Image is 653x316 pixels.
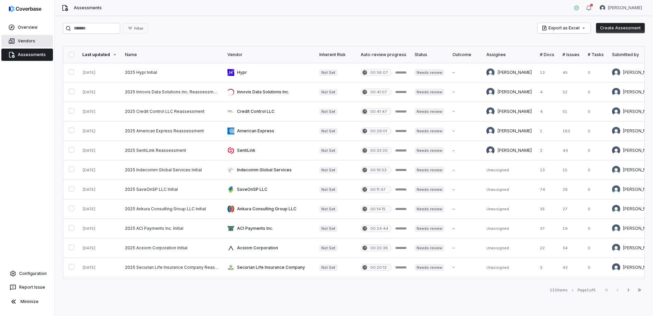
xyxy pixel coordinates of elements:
[612,88,620,96] img: Bridget Seagraves avatar
[608,5,642,11] span: [PERSON_NAME]
[486,52,532,57] div: Assignee
[612,185,620,194] img: Jonathan Lee avatar
[448,82,482,102] td: -
[3,281,52,293] button: Report Issue
[1,49,53,61] a: Assessments
[9,5,41,12] img: logo-D7KZi-bG.svg
[540,52,554,57] div: # Docs
[612,107,620,116] img: Bridget Seagraves avatar
[123,23,148,34] button: Filter
[453,52,478,57] div: Outcome
[562,52,580,57] div: # Issues
[448,180,482,199] td: -
[612,224,620,233] img: Jonathan Lee avatar
[486,146,495,155] img: Jason Boland avatar
[227,52,311,57] div: Vendor
[612,263,620,272] img: Mohammad Nouri avatar
[361,52,406,57] div: Auto-review progress
[82,52,117,57] div: Last updated
[572,288,573,292] div: •
[448,160,482,180] td: -
[448,102,482,121] td: -
[1,35,53,47] a: Vendors
[3,267,52,280] a: Configuration
[596,23,645,33] button: Create Assessment
[3,295,52,308] button: Minimize
[612,146,620,155] img: Jason Boland avatar
[125,52,219,57] div: Name
[550,288,568,293] div: 110 items
[612,68,620,77] img: Madison Hull avatar
[134,26,143,31] span: Filter
[600,5,605,11] img: Cassandra Burns avatar
[448,141,482,160] td: -
[612,205,620,213] img: Jonathan Lee avatar
[486,88,495,96] img: Bridget Seagraves avatar
[448,238,482,258] td: -
[448,121,482,141] td: -
[448,199,482,219] td: -
[448,63,482,82] td: -
[74,5,102,11] span: Assessments
[612,244,620,252] img: Jonathan Lee avatar
[612,166,620,174] img: Jonathan Lee avatar
[448,258,482,277] td: -
[588,52,604,57] div: # Tasks
[486,68,495,77] img: Madison Hull avatar
[612,127,620,135] img: Bridget Seagraves avatar
[415,52,444,57] div: Status
[596,3,646,13] button: Cassandra Burns avatar[PERSON_NAME]
[448,219,482,238] td: -
[448,277,482,297] td: -
[486,127,495,135] img: Bridget Seagraves avatar
[486,107,495,116] img: Bridget Seagraves avatar
[1,21,53,34] a: Overview
[319,52,352,57] div: Inherent Risk
[578,288,596,293] div: Page 1 of 5
[538,23,591,33] button: Export as Excel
